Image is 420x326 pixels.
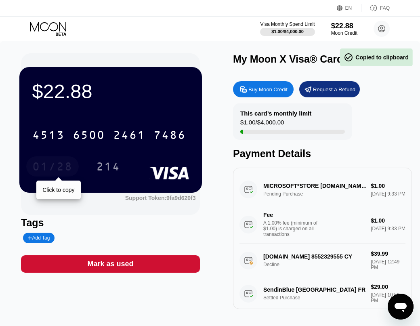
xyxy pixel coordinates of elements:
div: Moon Credit [331,30,357,36]
span:  [344,53,353,62]
div: FAQ [380,5,390,11]
div: Buy Moon Credit [233,81,294,97]
div: A 1.00% fee (minimum of $1.00) is charged on all transactions [263,220,324,237]
div: Tags [21,217,200,229]
div: Request a Refund [299,81,360,97]
div: Fee [263,212,320,218]
div: Add Tag [23,233,55,243]
div: Request a Refund [313,86,355,93]
div: 01/28 [26,156,79,177]
div: Copied to clipboard [344,53,408,62]
div: 4513650024617486 [27,125,191,145]
div: 4513 [32,130,65,143]
div: 7486 [153,130,186,143]
div: Visa Monthly Spend Limit [260,21,315,27]
div: 2461 [113,130,145,143]
div: EN [345,5,352,11]
div: FeeA 1.00% fee (minimum of $1.00) is charged on all transactions$1.00[DATE] 9:33 PM [239,205,405,244]
div: Mark as used [21,255,200,273]
div: $22.88 [331,22,357,30]
div: 01/28 [32,161,73,174]
div: EN [337,4,361,12]
div: My Moon X Visa® Card [233,53,343,65]
iframe: Button to launch messaging window [388,294,414,320]
div: $1.00 / $4,000.00 [271,29,304,34]
div: 214 [96,161,120,174]
div: Add Tag [28,235,50,241]
div: FAQ [361,4,390,12]
div: $1.00 / $4,000.00 [240,119,284,130]
div: $22.88Moon Credit [331,22,357,36]
div: 6500 [73,130,105,143]
div: Visa Monthly Spend Limit$1.00/$4,000.00 [260,21,315,36]
div: Click to copy [42,187,74,193]
div: $22.88 [32,80,189,103]
div: Payment Details [233,148,412,160]
div: This card’s monthly limit [240,110,311,117]
div: 214 [90,156,126,177]
div: Support Token:9fa9d620f3 [125,195,196,201]
div: [DATE] 9:33 PM [371,226,405,231]
div: $1.00 [371,217,405,224]
div: Buy Moon Credit [248,86,288,93]
div: Support Token: 9fa9d620f3 [125,195,196,201]
div: Mark as used [87,259,133,269]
